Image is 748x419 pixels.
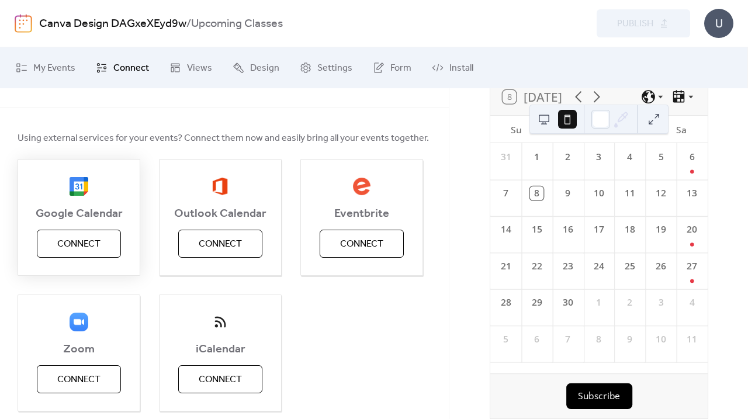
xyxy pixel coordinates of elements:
[57,373,101,387] span: Connect
[113,61,149,75] span: Connect
[70,177,88,196] img: google
[186,13,191,35] b: /
[320,230,404,258] button: Connect
[592,259,605,273] div: 24
[530,296,543,309] div: 29
[561,186,574,200] div: 9
[178,230,262,258] button: Connect
[160,342,281,356] span: iCalendar
[530,186,543,200] div: 8
[39,13,186,35] a: Canva Design DAGxeXEyd9w
[57,237,101,251] span: Connect
[561,150,574,164] div: 2
[390,61,411,75] span: Form
[685,296,698,309] div: 4
[654,333,667,346] div: 10
[623,333,636,346] div: 9
[37,365,121,393] button: Connect
[449,61,473,75] span: Install
[498,150,512,164] div: 31
[199,237,242,251] span: Connect
[498,186,512,200] div: 7
[317,61,352,75] span: Settings
[654,296,667,309] div: 3
[498,296,512,309] div: 28
[70,313,88,331] img: zoom
[199,373,242,387] span: Connect
[685,223,698,237] div: 20
[364,52,420,84] a: Form
[592,150,605,164] div: 3
[667,116,695,143] div: Sa
[18,207,140,221] span: Google Calendar
[654,186,667,200] div: 12
[212,177,228,196] img: outlook
[178,365,262,393] button: Connect
[623,186,636,200] div: 11
[18,342,140,356] span: Zoom
[291,52,361,84] a: Settings
[685,150,698,164] div: 6
[423,52,482,84] a: Install
[704,9,733,38] div: U
[592,223,605,237] div: 17
[623,150,636,164] div: 4
[530,150,543,164] div: 1
[211,313,230,331] img: ical
[301,207,423,221] span: Eventbrite
[530,223,543,237] div: 15
[7,52,84,84] a: My Events
[187,61,212,75] span: Views
[685,333,698,346] div: 11
[561,259,574,273] div: 23
[160,207,281,221] span: Outlook Calendar
[224,52,288,84] a: Design
[561,296,574,309] div: 30
[592,186,605,200] div: 10
[592,296,605,309] div: 1
[561,333,574,346] div: 7
[340,237,383,251] span: Connect
[33,61,75,75] span: My Events
[498,333,512,346] div: 5
[566,383,632,409] button: Subscribe
[530,333,543,346] div: 6
[498,223,512,237] div: 14
[352,177,371,196] img: eventbrite
[18,131,429,146] span: Using external services for your events? Connect them now and easily bring all your events together.
[623,296,636,309] div: 2
[37,230,121,258] button: Connect
[502,116,529,143] div: Su
[161,52,221,84] a: Views
[654,223,667,237] div: 19
[530,259,543,273] div: 22
[561,223,574,237] div: 16
[15,14,32,33] img: logo
[623,259,636,273] div: 25
[654,150,667,164] div: 5
[87,52,158,84] a: Connect
[685,186,698,200] div: 13
[623,223,636,237] div: 18
[654,259,667,273] div: 26
[685,259,698,273] div: 27
[498,259,512,273] div: 21
[250,61,279,75] span: Design
[592,333,605,346] div: 8
[191,13,283,35] b: Upcoming Classes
